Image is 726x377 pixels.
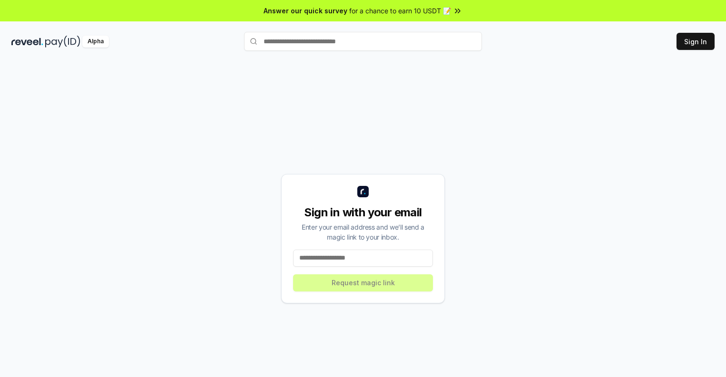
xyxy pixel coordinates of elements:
[293,222,433,242] div: Enter your email address and we’ll send a magic link to your inbox.
[11,36,43,48] img: reveel_dark
[357,186,369,197] img: logo_small
[677,33,715,50] button: Sign In
[264,6,347,16] span: Answer our quick survey
[82,36,109,48] div: Alpha
[349,6,451,16] span: for a chance to earn 10 USDT 📝
[293,205,433,220] div: Sign in with your email
[45,36,80,48] img: pay_id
